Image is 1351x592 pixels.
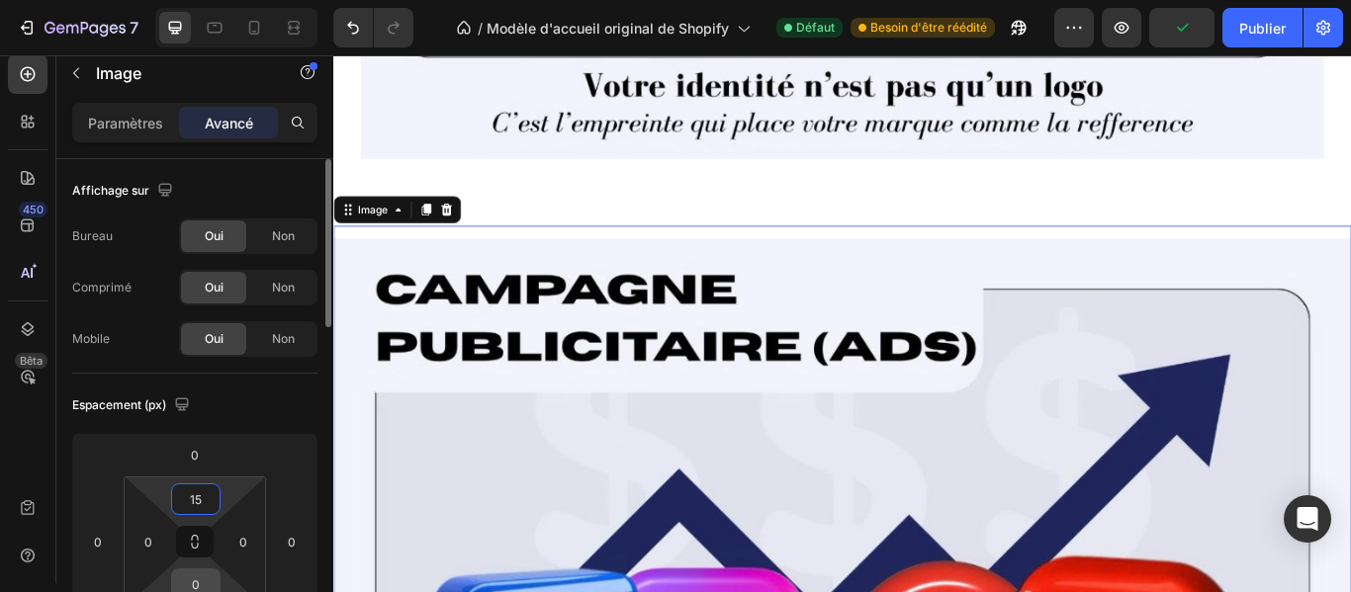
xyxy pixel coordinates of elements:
[83,527,113,556] input: 0
[796,20,835,35] font: Défaut
[272,280,295,295] font: Non
[72,331,110,346] font: Mobile
[1284,495,1331,543] div: Ouvrir Intercom Messenger
[205,228,224,243] font: Oui
[130,18,138,38] font: 7
[72,183,149,198] font: Affichage sur
[72,228,113,243] font: Bureau
[272,331,295,346] font: Non
[20,354,43,368] font: Bêta
[23,203,44,216] font: 450
[228,527,258,556] input: 0px
[277,527,307,556] input: 0
[72,397,166,412] font: Espacement (px)
[205,280,224,295] font: Oui
[205,115,253,131] font: Avancé
[870,20,987,35] font: Besoin d'être réédité
[205,331,224,346] font: Oui
[134,527,163,556] input: 0px
[96,63,141,83] font: Image
[72,280,132,295] font: Comprimé
[272,228,295,243] font: Non
[88,115,163,131] font: Paramètres
[1239,20,1286,37] font: Publier
[96,61,264,85] p: Image
[478,20,483,37] font: /
[487,20,729,37] font: Modèle d'accueil original de Shopify
[333,55,1351,592] iframe: Zone de conception
[8,8,147,47] button: 7
[1222,8,1303,47] button: Publier
[175,440,215,469] input: 0
[333,8,413,47] div: Annuler/Rétablir
[176,484,216,514] input: 15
